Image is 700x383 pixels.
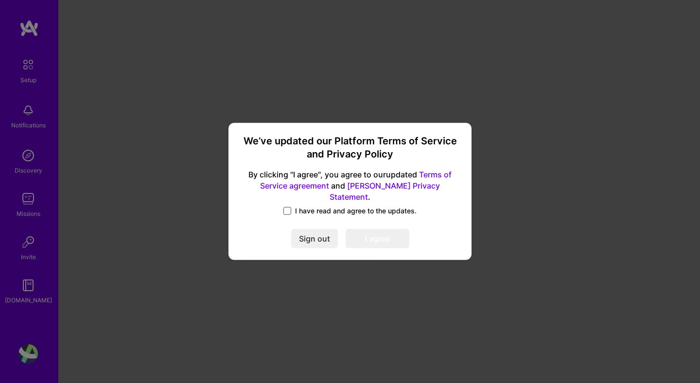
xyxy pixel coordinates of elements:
[260,170,452,191] a: Terms of Service agreement
[346,229,409,248] button: I agree
[295,206,417,216] span: I have read and agree to the updates.
[240,169,460,203] span: By clicking "I agree", you agree to our updated and .
[291,229,338,248] button: Sign out
[330,180,440,201] a: [PERSON_NAME] Privacy Statement
[240,135,460,161] h3: We’ve updated our Platform Terms of Service and Privacy Policy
